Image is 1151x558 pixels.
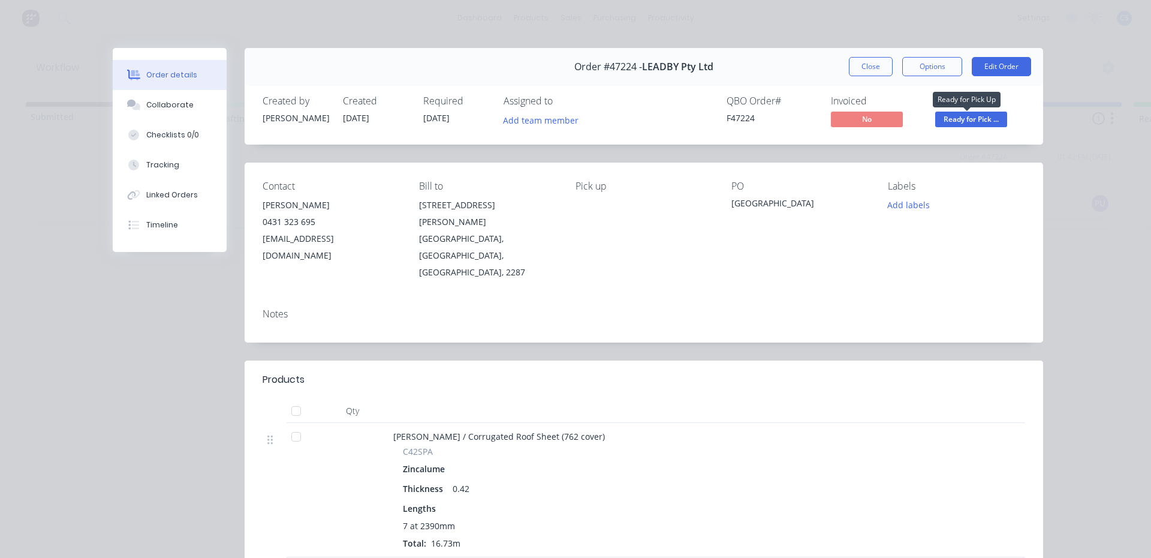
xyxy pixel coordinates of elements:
button: Timeline [113,210,227,240]
button: Close [849,57,893,76]
div: Zincalume [403,460,450,478]
span: [DATE] [343,112,369,124]
div: Products [263,373,305,387]
div: Order details [146,70,197,80]
div: Ready for Pick Up [933,92,1001,107]
div: [STREET_ADDRESS][PERSON_NAME] [419,197,556,230]
button: Collaborate [113,90,227,120]
span: Order #47224 - [574,61,642,73]
div: QBO Order # [727,95,816,107]
div: Checklists 0/0 [146,130,199,140]
div: Thickness [403,480,448,497]
button: Options [902,57,962,76]
button: Tracking [113,150,227,180]
span: [DATE] [423,112,450,124]
div: Bill to [419,181,556,192]
div: Labels [888,181,1025,192]
div: [STREET_ADDRESS][PERSON_NAME][GEOGRAPHIC_DATA], [GEOGRAPHIC_DATA], [GEOGRAPHIC_DATA], 2287 [419,197,556,281]
div: Contact [263,181,400,192]
div: 0431 323 695 [263,214,400,230]
button: Edit Order [972,57,1031,76]
span: [PERSON_NAME] / Corrugated Roof Sheet (762 cover) [393,431,605,442]
div: Tracking [146,160,179,170]
span: No [831,112,903,127]
div: Pick up [575,181,713,192]
span: LEADBY Pty Ltd [642,61,713,73]
div: Invoiced [831,95,921,107]
span: 7 at 2390mm [403,520,455,532]
button: Order details [113,60,227,90]
div: PO [731,181,869,192]
button: Linked Orders [113,180,227,210]
div: [PERSON_NAME]0431 323 695[EMAIL_ADDRESS][DOMAIN_NAME] [263,197,400,264]
div: Collaborate [146,100,194,110]
span: 16.73m [426,538,465,549]
button: Add labels [881,197,936,213]
div: Assigned to [504,95,623,107]
button: Checklists 0/0 [113,120,227,150]
div: Notes [263,308,1025,320]
div: Linked Orders [146,190,198,200]
button: Ready for Pick ... [935,112,1007,130]
div: 0.42 [448,480,474,497]
button: Add team member [504,112,585,128]
div: Created by [263,95,329,107]
div: [GEOGRAPHIC_DATA] [731,197,869,214]
div: F47224 [727,112,816,124]
div: Qty [317,399,388,423]
div: Created [343,95,409,107]
div: [PERSON_NAME] [263,112,329,124]
span: Ready for Pick ... [935,112,1007,127]
span: C42SPA [403,445,433,458]
button: Add team member [497,112,585,128]
div: [GEOGRAPHIC_DATA], [GEOGRAPHIC_DATA], [GEOGRAPHIC_DATA], 2287 [419,230,556,281]
div: Required [423,95,489,107]
span: Total: [403,538,426,549]
span: Lengths [403,502,436,515]
div: [PERSON_NAME] [263,197,400,214]
div: Timeline [146,220,178,230]
div: [EMAIL_ADDRESS][DOMAIN_NAME] [263,230,400,264]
